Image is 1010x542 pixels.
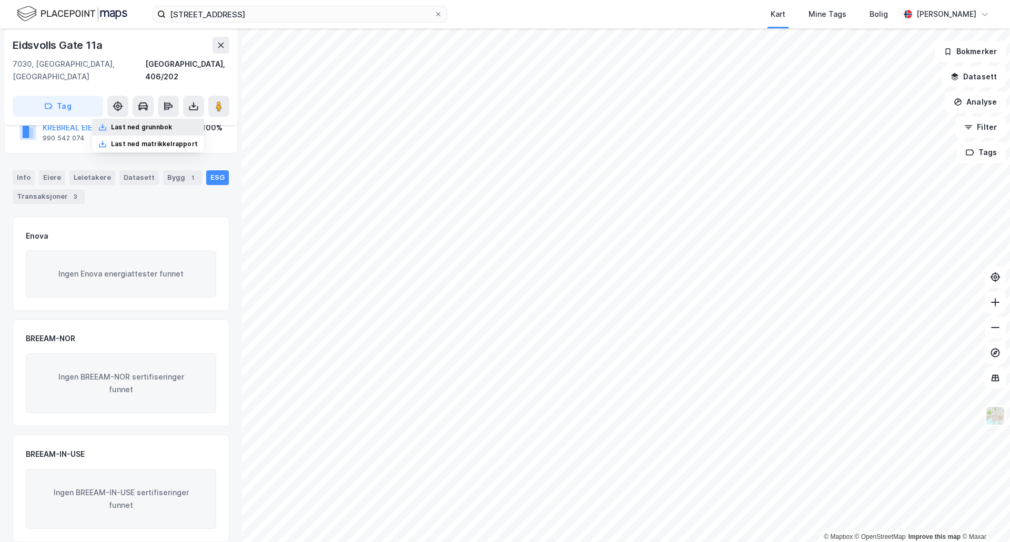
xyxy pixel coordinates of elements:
[13,96,103,117] button: Tag
[957,492,1010,542] div: Kontrollprogram for chat
[187,172,198,183] div: 1
[809,8,846,21] div: Mine Tags
[908,533,961,540] a: Improve this map
[70,191,80,202] div: 3
[163,170,202,185] div: Bygg
[119,170,159,185] div: Datasett
[985,406,1005,426] img: Z
[942,66,1006,87] button: Datasett
[17,5,127,23] img: logo.f888ab2527a4732fd821a326f86c7f29.svg
[13,37,104,54] div: Eidsvolls Gate 11a
[955,117,1006,138] button: Filter
[111,123,172,131] div: Last ned grunnbok
[26,448,85,461] div: BREEAM-IN-USE
[771,8,785,21] div: Kart
[39,170,65,185] div: Eiere
[957,142,1006,163] button: Tags
[26,469,216,529] div: Ingen BREEAM-IN-USE sertifiseringer funnet
[945,91,1006,113] button: Analyse
[916,8,976,21] div: [PERSON_NAME]
[145,58,229,83] div: [GEOGRAPHIC_DATA], 406/202
[69,170,115,185] div: Leietakere
[13,170,35,185] div: Info
[26,332,75,345] div: BREEAM-NOR
[13,189,85,204] div: Transaksjoner
[935,41,1006,62] button: Bokmerker
[855,533,906,540] a: OpenStreetMap
[26,353,216,413] div: Ingen BREEAM-NOR sertifiseringer funnet
[206,170,229,185] div: ESG
[870,8,888,21] div: Bolig
[957,492,1010,542] iframe: Chat Widget
[13,58,145,83] div: 7030, [GEOGRAPHIC_DATA], [GEOGRAPHIC_DATA]
[202,121,223,134] div: 100%
[43,134,85,142] div: 990 542 074
[166,6,434,22] input: Søk på adresse, matrikkel, gårdeiere, leietakere eller personer
[824,533,853,540] a: Mapbox
[26,230,48,242] div: Enova
[26,250,216,298] div: Ingen Enova energiattester funnet
[111,140,198,148] div: Last ned matrikkelrapport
